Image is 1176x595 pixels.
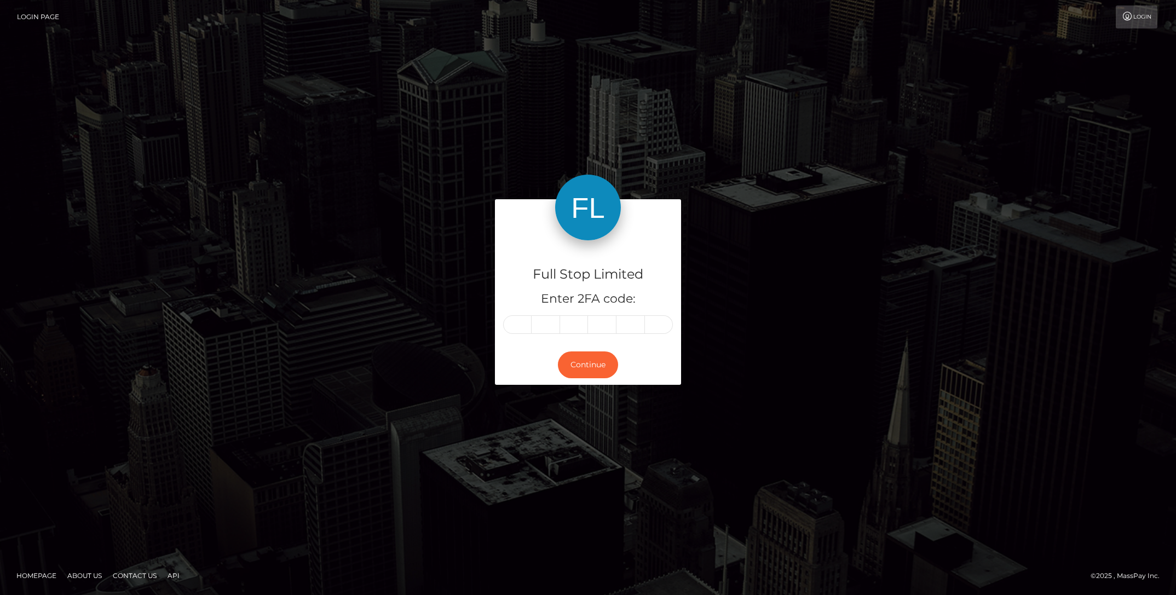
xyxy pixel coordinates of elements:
h5: Enter 2FA code: [503,291,673,308]
h4: Full Stop Limited [503,265,673,284]
a: Homepage [12,567,61,584]
img: Full Stop Limited [555,175,621,240]
a: API [163,567,184,584]
button: Continue [558,351,618,378]
div: © 2025 , MassPay Inc. [1091,570,1168,582]
a: About Us [63,567,106,584]
a: Login Page [17,5,59,28]
a: Login [1116,5,1157,28]
a: Contact Us [108,567,161,584]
